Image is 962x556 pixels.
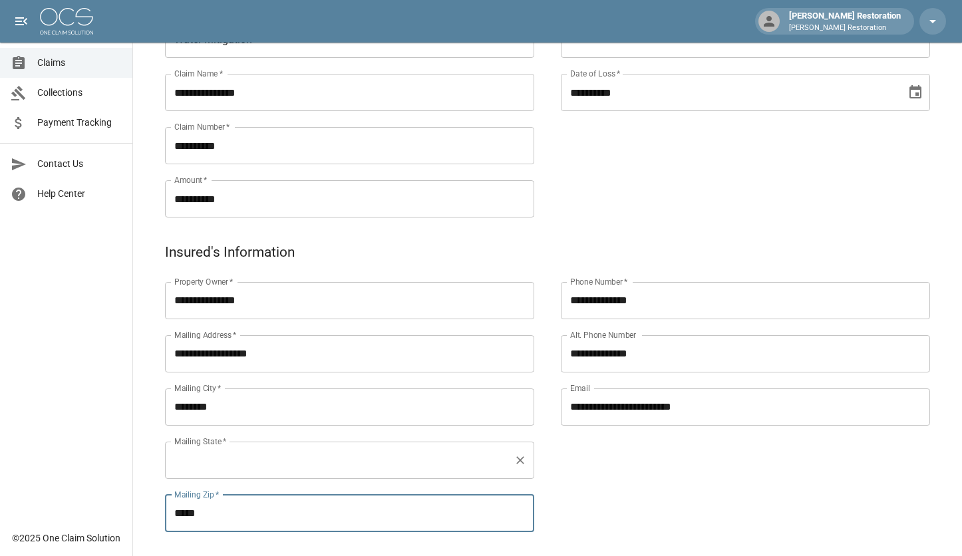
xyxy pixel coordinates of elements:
label: Email [570,382,590,394]
label: Mailing State [174,436,226,447]
div: [PERSON_NAME] Restoration [784,9,906,33]
label: Alt. Phone Number [570,329,636,341]
label: Mailing City [174,382,222,394]
button: Choose date, selected date is Sep 24, 2025 [902,79,929,106]
span: Help Center [37,187,122,201]
span: Contact Us [37,157,122,171]
span: Collections [37,86,122,100]
label: Mailing Address [174,329,236,341]
label: Phone Number [570,276,627,287]
label: Claim Number [174,121,230,132]
span: Claims [37,56,122,70]
p: [PERSON_NAME] Restoration [789,23,901,34]
label: Amount [174,174,208,186]
span: Payment Tracking [37,116,122,130]
label: Claim Name [174,68,223,79]
button: open drawer [8,8,35,35]
label: Date of Loss [570,68,620,79]
label: Mailing Zip [174,489,220,500]
label: Property Owner [174,276,234,287]
img: ocs-logo-white-transparent.png [40,8,93,35]
div: © 2025 One Claim Solution [12,531,120,545]
button: Clear [511,451,530,470]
